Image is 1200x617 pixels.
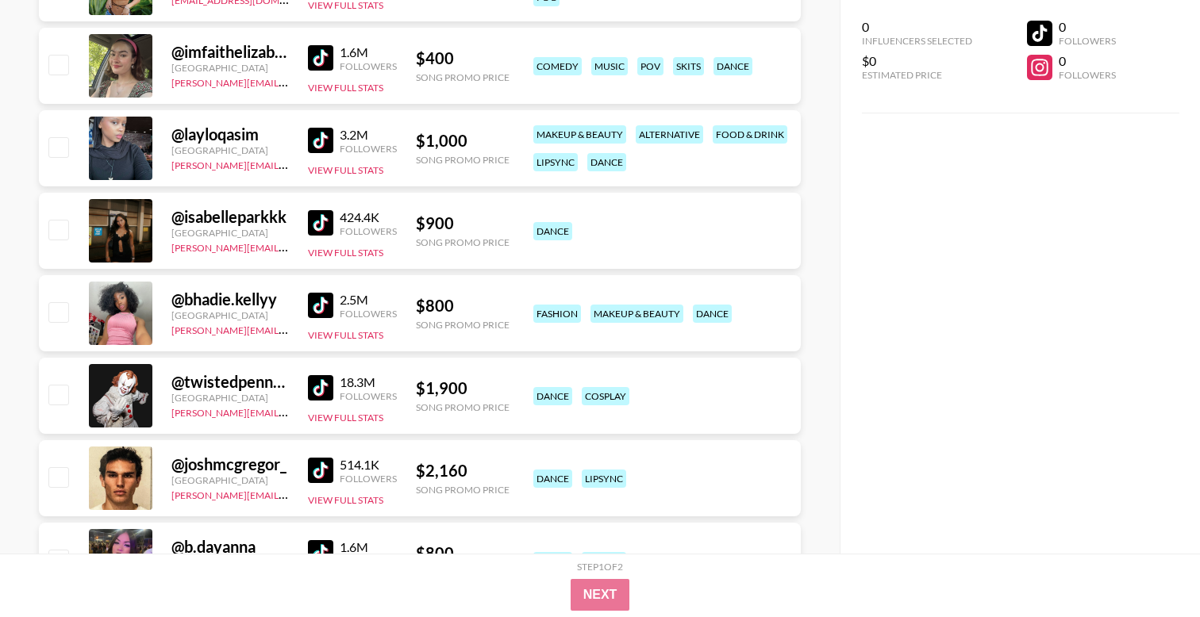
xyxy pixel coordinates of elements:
div: @ b.dayanna_ [171,537,289,557]
div: 3.2M [340,127,397,143]
div: [GEOGRAPHIC_DATA] [171,309,289,321]
div: @ imfaithelizabeth [171,42,289,62]
div: 514.1K [340,457,397,473]
div: comedy [533,57,582,75]
div: Song Promo Price [416,154,510,166]
div: [GEOGRAPHIC_DATA] [171,474,289,486]
div: dance [533,387,572,405]
a: [PERSON_NAME][EMAIL_ADDRESS][DOMAIN_NAME] [171,74,406,89]
div: skits [673,57,704,75]
div: Followers [340,60,397,72]
div: @ bhadie.kellyy [171,289,289,309]
div: @ joshmcgregor_ [171,454,289,474]
div: food & drink [713,125,787,144]
button: View Full Stats [308,329,383,341]
div: dance [713,57,752,75]
div: 0 [1059,53,1116,69]
div: pov [637,57,663,75]
button: View Full Stats [308,247,383,259]
div: Followers [340,390,397,402]
button: View Full Stats [308,412,383,423]
div: [GEOGRAPHIC_DATA] [171,392,289,404]
div: 0 [1059,19,1116,35]
div: $ 2,160 [416,461,510,481]
div: Followers [340,473,397,485]
button: View Full Stats [308,164,383,176]
div: Song Promo Price [416,319,510,331]
div: Estimated Price [862,69,972,81]
div: [GEOGRAPHIC_DATA] [171,227,289,239]
a: [PERSON_NAME][EMAIL_ADDRESS][DOMAIN_NAME] [171,321,406,336]
div: lipsync [582,469,626,488]
div: Followers [1059,69,1116,81]
div: makeup & beauty [533,125,626,144]
div: makeup & beauty [590,305,683,323]
div: Influencers Selected [862,35,972,47]
div: dance [587,153,626,171]
div: dance [533,222,572,240]
div: $ 800 [416,296,510,316]
div: [GEOGRAPHIC_DATA] [171,144,289,156]
div: 1.6M [340,539,397,555]
button: Next [571,579,630,611]
img: TikTok [308,45,333,71]
div: Song Promo Price [416,401,510,413]
div: 18.3M [340,374,397,390]
div: 0 [862,19,972,35]
div: [GEOGRAPHIC_DATA] [171,62,289,74]
div: Followers [1059,35,1116,47]
div: lipsync [582,552,626,570]
div: @ twistedpennywise [171,372,289,392]
div: $ 400 [416,48,510,68]
div: $0 [862,53,972,69]
button: View Full Stats [308,82,383,94]
div: $ 1,900 [416,378,510,398]
img: TikTok [308,375,333,400]
div: dance [693,305,732,323]
a: [PERSON_NAME][EMAIL_ADDRESS][DOMAIN_NAME] [171,156,406,171]
div: Followers [340,143,397,155]
a: [PERSON_NAME][EMAIL_ADDRESS][DOMAIN_NAME] [171,239,406,254]
div: Followers [340,308,397,320]
img: TikTok [308,540,333,565]
div: Followers [340,225,397,237]
div: dance [533,469,572,488]
img: TikTok [308,458,333,483]
div: alternative [636,125,703,144]
button: View Full Stats [308,494,383,506]
div: Step 1 of 2 [577,561,623,573]
div: 424.4K [340,209,397,225]
a: [PERSON_NAME][EMAIL_ADDRESS][DOMAIN_NAME] [171,404,406,419]
div: lipsync [533,153,578,171]
div: @ layloqasim [171,125,289,144]
div: dance [533,552,572,570]
div: $ 900 [416,213,510,233]
iframe: Drift Widget Chat Controller [1121,538,1181,598]
div: cosplay [582,387,629,405]
div: 1.6M [340,44,397,60]
div: music [591,57,628,75]
div: 2.5M [340,292,397,308]
a: [PERSON_NAME][EMAIL_ADDRESS][DOMAIN_NAME] [171,486,406,501]
div: Song Promo Price [416,484,510,496]
div: Song Promo Price [416,236,510,248]
div: $ 1,000 [416,131,510,151]
img: TikTok [308,293,333,318]
div: fashion [533,305,581,323]
img: TikTok [308,128,333,153]
div: @ isabelleparkkk [171,207,289,227]
img: TikTok [308,210,333,236]
div: $ 800 [416,543,510,563]
div: Song Promo Price [416,71,510,83]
